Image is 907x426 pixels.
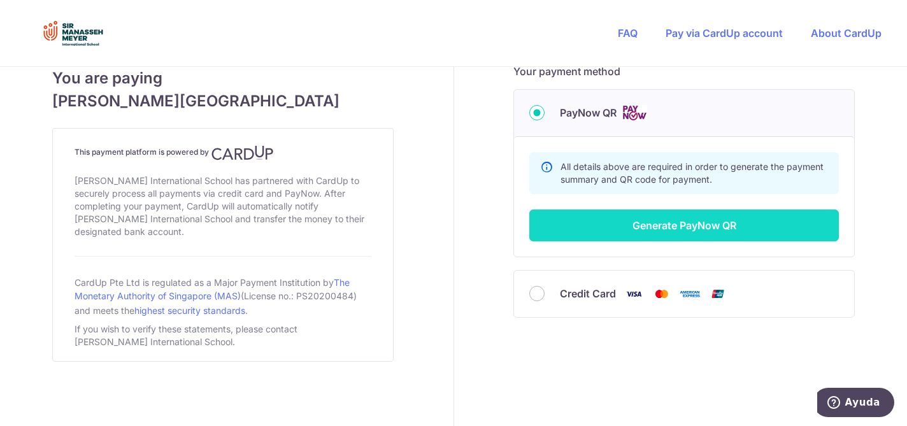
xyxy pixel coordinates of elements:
div: [PERSON_NAME] International School has partnered with CardUp to securely process all payments via... [75,172,371,241]
div: If you wish to verify these statements, please contact [PERSON_NAME] International School. [75,320,371,351]
h5: Your payment method [513,64,855,79]
h4: This payment platform is powered by [75,145,371,160]
img: Union Pay [705,286,731,302]
button: Generate PayNow QR [529,209,839,241]
img: Mastercard [649,286,675,302]
span: [PERSON_NAME][GEOGRAPHIC_DATA] [52,90,394,113]
img: American Express [677,286,703,302]
a: Pay via CardUp account [666,27,783,39]
div: PayNow QR Cards logo [529,105,839,121]
div: Credit Card Visa Mastercard American Express Union Pay [529,286,839,302]
img: Cards logo [622,105,647,121]
span: All details above are required in order to generate the payment summary and QR code for payment. [561,161,824,185]
span: You are paying [52,67,394,90]
a: highest security standards [134,305,245,316]
iframe: Abre un widget desde donde se puede obtener más información [817,388,894,420]
img: CardUp [211,145,274,160]
img: Visa [621,286,646,302]
span: PayNow QR [560,105,617,120]
span: Credit Card [560,286,616,301]
a: About CardUp [811,27,882,39]
div: CardUp Pte Ltd is regulated as a Major Payment Institution by (License no.: PS20200484) and meets... [75,272,371,320]
a: FAQ [618,27,638,39]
